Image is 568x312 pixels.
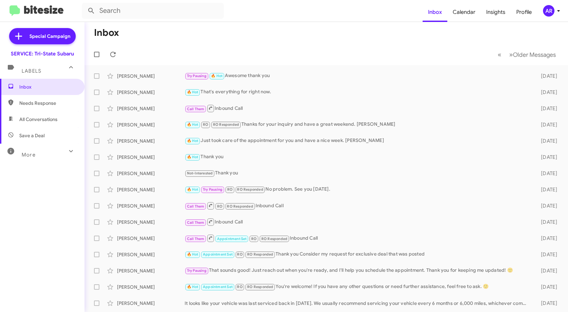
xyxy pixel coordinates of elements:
span: Try Pausing [187,74,207,78]
div: [PERSON_NAME] [117,235,185,242]
div: [PERSON_NAME] [117,121,185,128]
span: Inbox [19,83,77,90]
span: RO [227,187,233,192]
span: « [498,50,501,59]
span: RO Responded [213,122,239,127]
a: Calendar [447,2,481,22]
div: Thank you Consider my request for exclusive deal that was posted [185,250,531,258]
div: Thank you [185,153,531,161]
span: 🔥 Hot [187,122,198,127]
div: It looks like your vehicle was last serviced back in [DATE]. We usually recommend servicing your ... [185,300,531,307]
div: [PERSON_NAME] [117,300,185,307]
div: [DATE] [531,267,563,274]
div: [PERSON_NAME] [117,284,185,290]
div: You're welcome! If you have any other questions or need further assistance, feel free to ask. 🙂 [185,283,531,291]
span: Appointment Set [203,252,233,257]
div: Inbound Call [185,104,531,113]
div: [DATE] [531,186,563,193]
span: Older Messages [513,51,556,58]
div: [DATE] [531,138,563,144]
span: 🔥 Hot [211,74,222,78]
div: [DATE] [531,219,563,225]
div: No problem. See you [DATE]. [185,186,531,193]
span: Call Them [187,204,205,209]
span: Labels [22,68,41,74]
span: RO [237,285,242,289]
button: Previous [494,48,505,62]
span: RO [203,122,208,127]
div: [PERSON_NAME] [117,105,185,112]
span: RO Responded [247,285,273,289]
span: Call Them [187,220,205,225]
span: Not-Interested [187,171,213,175]
span: Call Them [187,107,205,111]
div: [DATE] [531,235,563,242]
a: Profile [511,2,537,22]
button: AR [537,5,561,17]
span: 🔥 Hot [187,285,198,289]
div: [PERSON_NAME] [117,251,185,258]
div: Thanks for your inquiry and have a great weekend. [PERSON_NAME] [185,121,531,128]
div: Inbound Call [185,201,531,210]
span: More [22,152,35,158]
div: Awesome thank you [185,72,531,80]
span: Try Pausing [187,268,207,273]
span: 🔥 Hot [187,187,198,192]
div: [DATE] [531,105,563,112]
div: [PERSON_NAME] [117,186,185,193]
div: Inbound Call [185,218,531,226]
a: Special Campaign [9,28,76,44]
div: [DATE] [531,251,563,258]
div: [DATE] [531,154,563,161]
span: RO Responded [247,252,273,257]
div: [PERSON_NAME] [117,267,185,274]
div: [DATE] [531,284,563,290]
div: Thank you [185,169,531,177]
div: Just took care of the appointment for you and have a nice week. [PERSON_NAME] [185,137,531,145]
div: [PERSON_NAME] [117,202,185,209]
button: Next [505,48,560,62]
div: AR [543,5,554,17]
h1: Inbox [94,27,119,38]
span: Save a Deal [19,132,45,139]
div: That's everything for right now. [185,88,531,96]
div: Inbound Call [185,234,531,242]
span: Try Pausing [203,187,222,192]
span: RO [237,252,242,257]
span: Appointment Set [217,237,247,241]
a: Insights [481,2,511,22]
div: [PERSON_NAME] [117,89,185,96]
div: [PERSON_NAME] [117,154,185,161]
span: 🔥 Hot [187,139,198,143]
span: 🔥 Hot [187,155,198,159]
div: SERVICE: Tri-State Subaru [11,50,74,57]
span: 🔥 Hot [187,252,198,257]
div: [PERSON_NAME] [117,73,185,79]
span: » [509,50,513,59]
div: [DATE] [531,202,563,209]
span: RO [251,237,257,241]
span: Appointment Set [203,285,233,289]
div: [DATE] [531,89,563,96]
span: Needs Response [19,100,77,106]
nav: Page navigation example [494,48,560,62]
span: Special Campaign [29,33,70,40]
div: [DATE] [531,300,563,307]
a: Inbox [423,2,447,22]
span: 🔥 Hot [187,90,198,94]
div: [PERSON_NAME] [117,219,185,225]
span: RO Responded [227,204,253,209]
span: RO Responded [261,237,287,241]
div: [DATE] [531,170,563,177]
div: [DATE] [531,73,563,79]
input: Search [82,3,224,19]
span: RO [217,204,222,209]
span: All Conversations [19,116,57,123]
div: [PERSON_NAME] [117,170,185,177]
div: [PERSON_NAME] [117,138,185,144]
div: [DATE] [531,121,563,128]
